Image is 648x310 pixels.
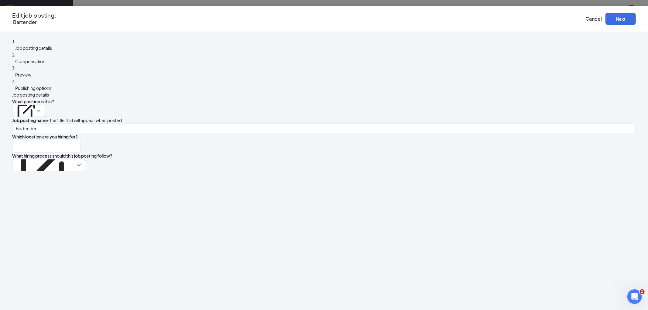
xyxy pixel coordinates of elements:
span: What hiring process should this job posting follow? [12,153,112,158]
iframe: Intercom live chat [627,289,642,304]
span: Bartender [13,19,37,25]
span: 4 [12,79,15,84]
span: Job posting details [12,92,49,97]
button: Cancel [585,15,602,22]
span: · the title that will appear when posted [12,118,122,123]
span: 1 [12,39,15,44]
svg: ExternalLink [16,134,77,195]
span: Publishing options [15,85,51,91]
div: Front of House - Bartender #2 [16,128,77,195]
div: Bartender [16,94,37,121]
span: Which location are you hiring for? [12,134,78,139]
span: 3 [12,65,15,71]
b: Job posting name [12,118,48,123]
span: What position is this? [12,99,54,104]
span: Compensation [15,59,45,64]
span: 2 [12,52,15,57]
span: Preview [15,72,31,77]
span: Job posting details [15,45,52,51]
span: 1 [640,289,645,294]
svg: ExternalLink [16,100,37,121]
h3: Edit job posting: [12,12,56,19]
button: Next [605,13,636,25]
